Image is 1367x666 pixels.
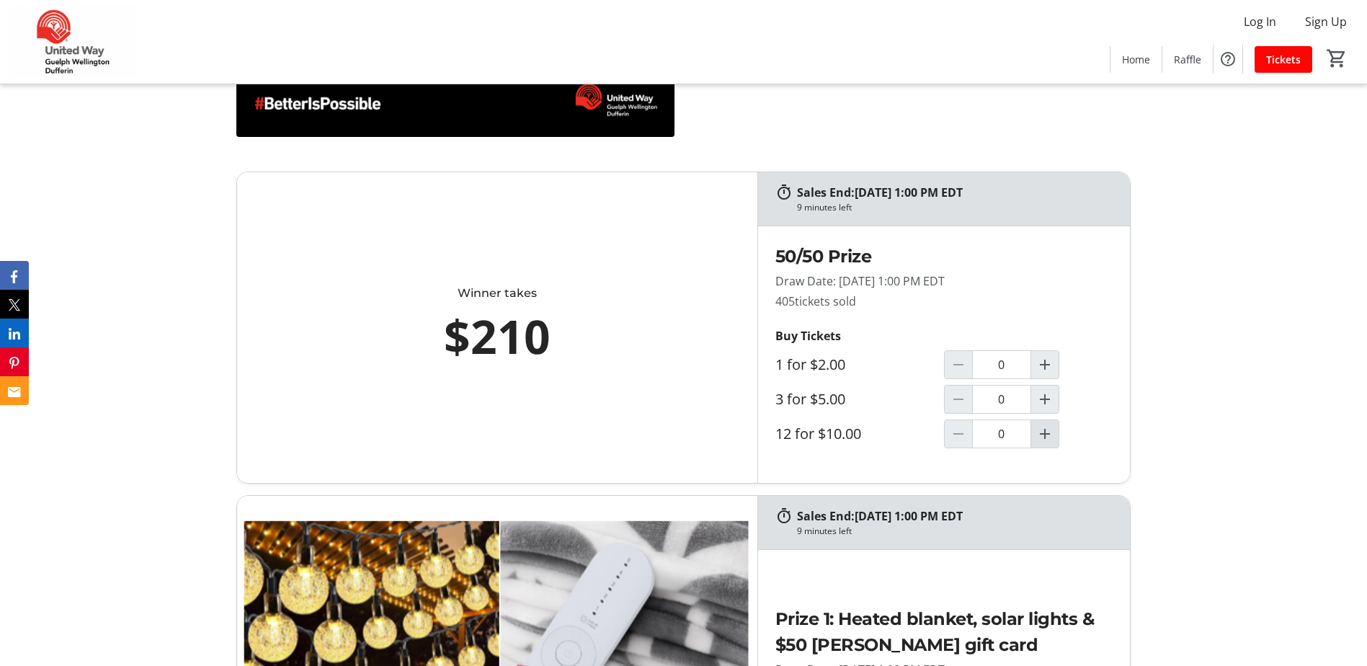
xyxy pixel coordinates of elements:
[1266,52,1301,67] span: Tickets
[797,201,852,214] div: 9 minutes left
[775,606,1113,658] h2: Prize 1: Heated blanket, solar lights & $50 [PERSON_NAME] gift card
[1305,13,1347,30] span: Sign Up
[9,6,137,78] img: United Way Guelph Wellington Dufferin's Logo
[855,508,963,524] span: [DATE] 1:00 PM EDT
[775,272,1113,290] p: Draw Date: [DATE] 1:00 PM EDT
[797,525,852,538] div: 9 minutes left
[775,293,1113,310] p: 405 tickets sold
[775,328,841,344] strong: Buy Tickets
[775,391,845,408] label: 3 for $5.00
[1324,45,1350,71] button: Cart
[775,244,1113,270] h2: 50/50 Prize
[1232,10,1288,33] button: Log In
[1122,52,1150,67] span: Home
[1031,351,1059,378] button: Increment by one
[300,302,694,371] div: $210
[797,508,855,524] span: Sales End:
[797,185,855,200] span: Sales End:
[775,356,845,373] label: 1 for $2.00
[1255,46,1312,73] a: Tickets
[300,285,694,302] div: Winner takes
[1162,46,1213,73] a: Raffle
[1031,420,1059,448] button: Increment by one
[855,185,963,200] span: [DATE] 1:00 PM EDT
[775,425,861,443] label: 12 for $10.00
[1031,386,1059,413] button: Increment by one
[1174,52,1201,67] span: Raffle
[1244,13,1276,30] span: Log In
[1293,10,1358,33] button: Sign Up
[1110,46,1162,73] a: Home
[1214,45,1242,74] button: Help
